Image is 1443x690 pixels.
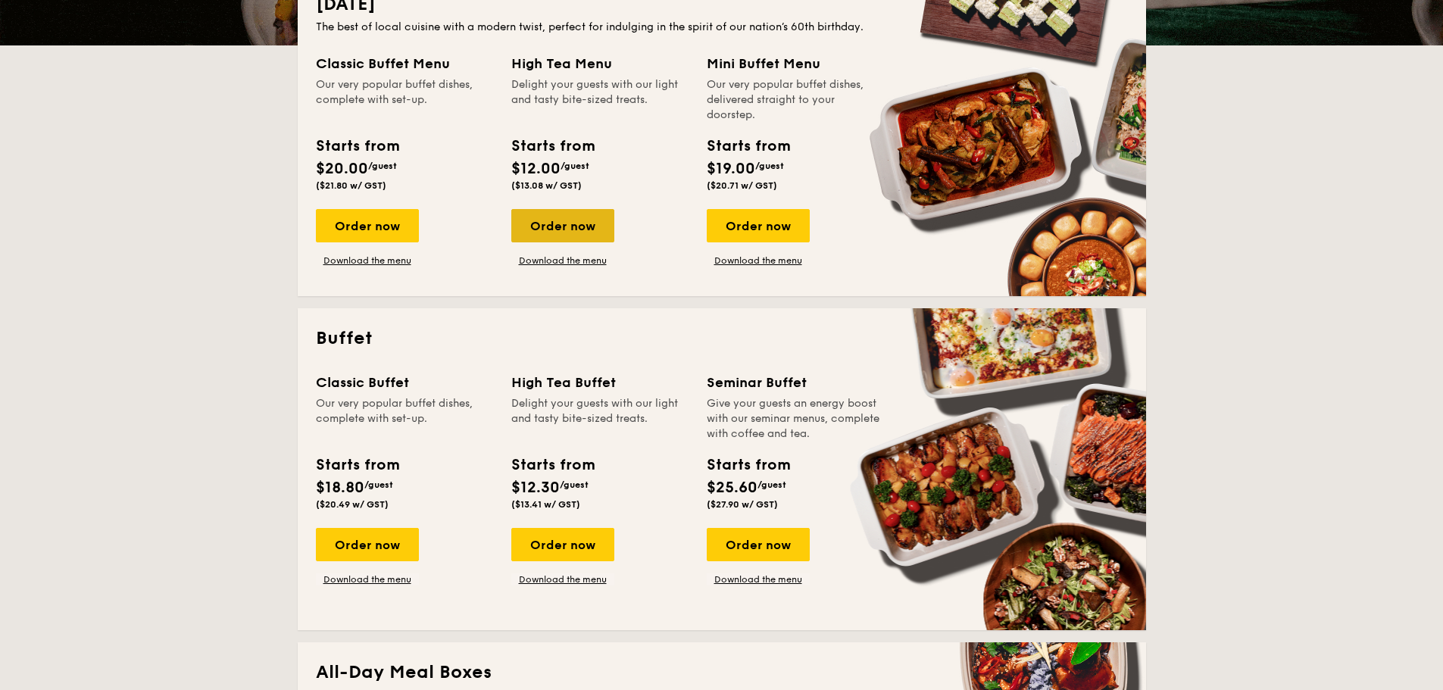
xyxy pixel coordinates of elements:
div: Classic Buffet [316,372,493,393]
span: ($20.71 w/ GST) [707,180,777,191]
span: ($27.90 w/ GST) [707,499,778,510]
a: Download the menu [316,254,419,267]
div: The best of local cuisine with a modern twist, perfect for indulging in the spirit of our nation’... [316,20,1128,35]
a: Download the menu [707,254,810,267]
span: ($21.80 w/ GST) [316,180,386,191]
div: High Tea Menu [511,53,689,74]
h2: All-Day Meal Boxes [316,660,1128,685]
div: Order now [511,209,614,242]
span: ($13.41 w/ GST) [511,499,580,510]
div: Order now [511,528,614,561]
span: $12.00 [511,160,561,178]
div: Starts from [511,454,594,476]
span: $25.60 [707,479,757,497]
span: /guest [755,161,784,171]
div: Starts from [316,135,398,158]
div: Order now [316,209,419,242]
span: /guest [561,161,589,171]
h2: Buffet [316,326,1128,351]
div: Starts from [316,454,398,476]
span: ($13.08 w/ GST) [511,180,582,191]
span: ($20.49 w/ GST) [316,499,389,510]
div: Order now [316,528,419,561]
span: /guest [368,161,397,171]
div: Our very popular buffet dishes, complete with set-up. [316,77,493,123]
a: Download the menu [511,573,614,585]
div: Starts from [707,454,789,476]
span: /guest [364,479,393,490]
div: Seminar Buffet [707,372,884,393]
span: $18.80 [316,479,364,497]
div: Delight your guests with our light and tasty bite-sized treats. [511,396,689,442]
div: Delight your guests with our light and tasty bite-sized treats. [511,77,689,123]
a: Download the menu [316,573,419,585]
div: Starts from [511,135,594,158]
span: $12.30 [511,479,560,497]
div: Our very popular buffet dishes, complete with set-up. [316,396,493,442]
div: Give your guests an energy boost with our seminar menus, complete with coffee and tea. [707,396,884,442]
span: $20.00 [316,160,368,178]
div: Our very popular buffet dishes, delivered straight to your doorstep. [707,77,884,123]
div: Starts from [707,135,789,158]
div: Mini Buffet Menu [707,53,884,74]
div: Order now [707,209,810,242]
div: Classic Buffet Menu [316,53,493,74]
a: Download the menu [707,573,810,585]
span: /guest [560,479,589,490]
span: $19.00 [707,160,755,178]
div: High Tea Buffet [511,372,689,393]
div: Order now [707,528,810,561]
a: Download the menu [511,254,614,267]
span: /guest [757,479,786,490]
